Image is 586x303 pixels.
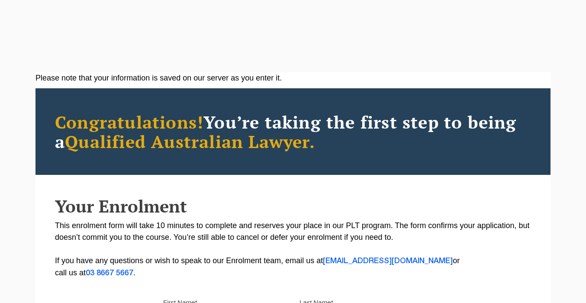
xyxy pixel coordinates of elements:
[55,110,203,133] span: Congratulations!
[55,220,531,279] p: This enrolment form will take 10 minutes to complete and reserves your place in our PLT program. ...
[55,112,531,151] h2: You’re taking the first step to being a
[86,270,133,277] a: 03 8667 5667
[55,197,531,216] h2: Your Enrolment
[65,130,315,153] span: Qualified Australian Lawyer.
[323,258,453,264] a: [EMAIL_ADDRESS][DOMAIN_NAME]
[35,72,551,84] div: Please note that your information is saved on our server as you enter it.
